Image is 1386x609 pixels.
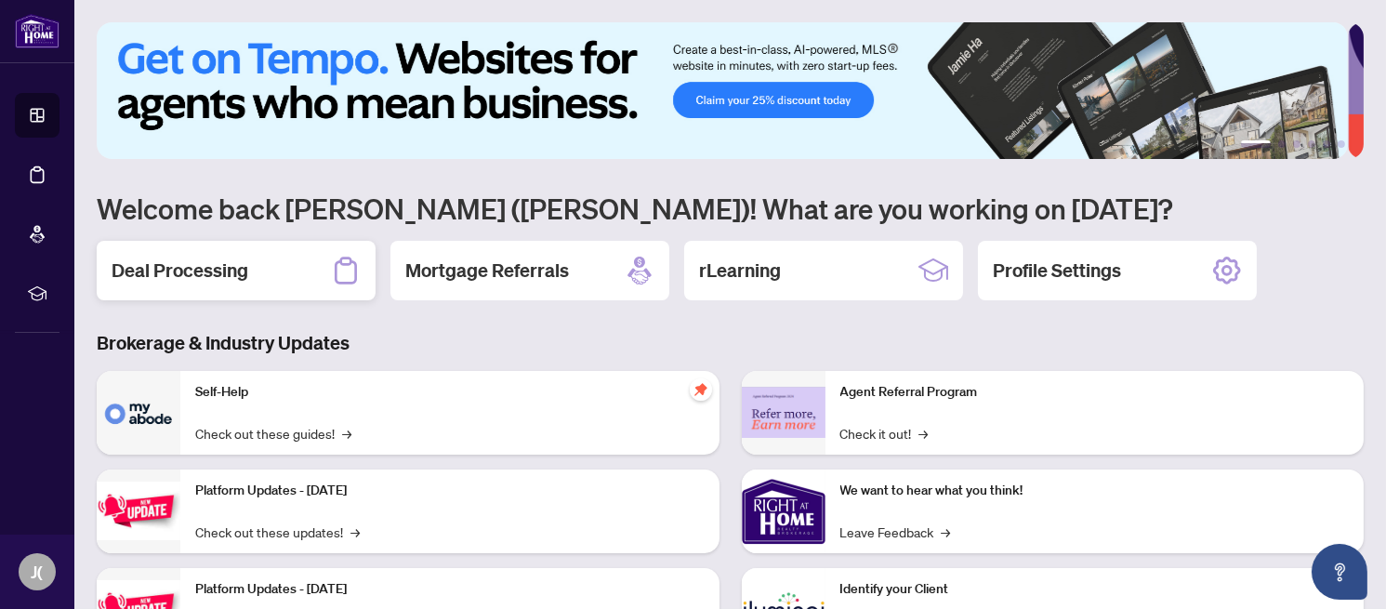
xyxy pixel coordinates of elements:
[97,330,1364,356] h3: Brokerage & Industry Updates
[840,522,951,542] a: Leave Feedback→
[840,481,1350,501] p: We want to hear what you think!
[1338,140,1345,148] button: 6
[840,382,1350,403] p: Agent Referral Program
[195,522,360,542] a: Check out these updates!→
[112,258,248,284] h2: Deal Processing
[1308,140,1315,148] button: 4
[195,579,705,600] p: Platform Updates - [DATE]
[97,191,1364,226] h1: Welcome back [PERSON_NAME] ([PERSON_NAME])! What are you working on [DATE]?
[32,559,44,585] span: J(
[97,482,180,540] img: Platform Updates - July 21, 2025
[1278,140,1286,148] button: 2
[840,423,929,444] a: Check it out!→
[993,258,1121,284] h2: Profile Settings
[15,14,59,48] img: logo
[405,258,569,284] h2: Mortgage Referrals
[195,382,705,403] p: Self-Help
[1312,544,1367,600] button: Open asap
[1241,140,1271,148] button: 1
[342,423,351,444] span: →
[840,579,1350,600] p: Identify your Client
[195,481,705,501] p: Platform Updates - [DATE]
[742,470,825,553] img: We want to hear what you think!
[690,378,712,401] span: pushpin
[742,387,825,438] img: Agent Referral Program
[942,522,951,542] span: →
[350,522,360,542] span: →
[699,258,781,284] h2: rLearning
[97,371,180,455] img: Self-Help
[195,423,351,444] a: Check out these guides!→
[919,423,929,444] span: →
[1293,140,1300,148] button: 3
[97,22,1348,159] img: Slide 0
[1323,140,1330,148] button: 5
